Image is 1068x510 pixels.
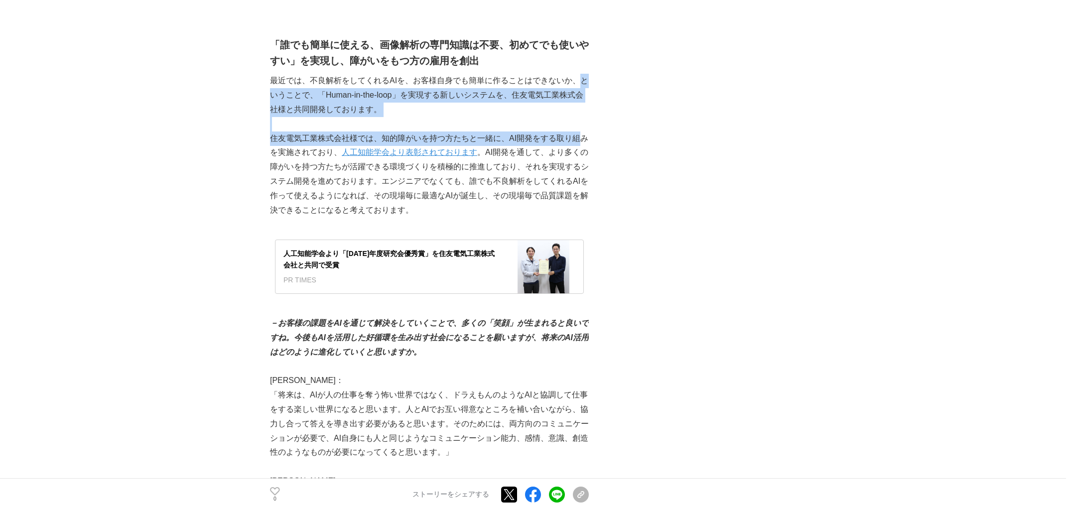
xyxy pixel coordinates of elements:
[270,497,280,502] p: 0
[270,374,589,388] p: [PERSON_NAME]：
[283,248,496,270] div: 人工知能学会より「[DATE]年度研究会優秀賞」を住友電気工業株式会社と共同で受賞
[270,131,589,218] p: 住友電気工業株式会社様では、知的障がいを持つ方たちと一緒に、AI開発をする取り組みを実施されており、 。AI開発を通して、より多くの障がいを持つ方たちが活躍できる環境づくりを積極的に推進しており...
[270,37,589,69] h2: 「誰でも簡単に使える、画像解析の専門知識は不要、初めてでも使いやすい」を実現し、障がいをもつ方の雇用を創出
[412,490,489,499] p: ストーリーをシェアする
[270,319,589,356] em: －お客様の課題をAIを通じて解決をしていくことで、多くの「笑顔」が生まれると良いですね。今後もAIを活用した好循環を生み出す社会になることを願いますが、将来のAI活用はどのように進化していくと思...
[275,240,584,294] a: 人工知能学会より「[DATE]年度研究会優秀賞」を住友電気工業株式会社と共同で受賞PR TIMES
[283,274,496,285] div: PR TIMES
[270,474,589,489] p: [PERSON_NAME]：
[270,74,589,117] p: 最近では、不良解析をしてくれるAIを、お客様自身でも簡単に作ることはできないか、ということで、「Human-in-the-loop」を実現する新しいシステムを、住友電気工業株式会社様と共同開発し...
[270,388,589,460] p: 「将来は、AIが人の仕事を奪う怖い世界ではなく、ドラえもんのようなAIと協調して仕事をする楽しい世界になると思います。人とAIでお互い得意なところを補い合いながら、協力し合って答えを導き出す必要...
[342,148,477,156] a: 人工知能学会より表彰されております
